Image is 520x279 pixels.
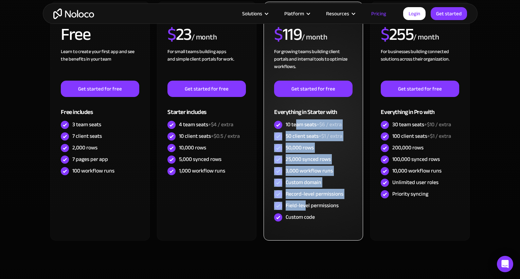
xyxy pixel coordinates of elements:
[381,97,459,119] div: Everything in Pro with
[179,144,206,151] div: 10,000 rows
[72,121,101,128] div: 3 team seats
[392,179,438,186] div: Unlimited user roles
[167,81,246,97] a: Get started for free
[61,97,139,119] div: Free includes
[286,190,343,198] div: Record-level permissions
[242,9,262,18] div: Solutions
[392,144,424,151] div: 200,000 rows
[61,81,139,97] a: Get started for free
[274,81,352,97] a: Get started for free
[326,9,349,18] div: Resources
[497,256,513,272] div: Open Intercom Messenger
[317,119,342,130] span: +$6 / extra
[208,119,233,130] span: +$4 / extra
[286,167,333,175] div: 3,000 workflow runs
[286,202,339,209] div: Field-level permissions
[53,9,94,19] a: home
[179,121,233,128] div: 4 team seats
[286,144,314,151] div: 50,000 rows
[274,97,352,119] div: Everything in Starter with
[274,48,352,81] div: For growing teams building client portals and internal tools to optimize workflows.
[179,167,225,175] div: 1,000 workflow runs
[167,97,246,119] div: Starter includes
[72,167,114,175] div: 100 workflow runs
[302,32,327,43] div: / month
[72,144,97,151] div: 2,000 rows
[234,9,276,18] div: Solutions
[381,18,389,50] span: $
[318,9,363,18] div: Resources
[319,131,342,141] span: +$1 / extra
[286,213,315,221] div: Custom code
[274,18,283,50] span: $
[286,132,342,140] div: 50 client seats
[179,155,221,163] div: 5,000 synced rows
[211,131,240,141] span: +$0.5 / extra
[424,119,451,130] span: +$10 / extra
[392,132,451,140] div: 100 client seats
[276,9,318,18] div: Platform
[72,132,102,140] div: 7 client seats
[381,26,413,43] h2: 255
[286,155,331,163] div: 25,000 synced rows
[167,18,176,50] span: $
[179,132,240,140] div: 10 client seats
[431,7,467,20] a: Get started
[61,26,90,43] h2: Free
[286,121,342,128] div: 10 team seats
[284,9,304,18] div: Platform
[381,81,459,97] a: Get started for free
[167,26,192,43] h2: 23
[392,167,442,175] div: 10,000 workflow runs
[413,32,439,43] div: / month
[274,26,302,43] h2: 119
[192,32,217,43] div: / month
[427,131,451,141] span: +$1 / extra
[72,155,108,163] div: 7 pages per app
[363,9,395,18] a: Pricing
[392,121,451,128] div: 30 team seats
[381,48,459,81] div: For businesses building connected solutions across their organization. ‍
[392,190,428,198] div: Priority syncing
[61,48,139,81] div: Learn to create your first app and see the benefits in your team ‍
[403,7,426,20] a: Login
[286,179,321,186] div: Custom domain
[392,155,440,163] div: 100,000 synced rows
[167,48,246,81] div: For small teams building apps and simple client portals for work. ‍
